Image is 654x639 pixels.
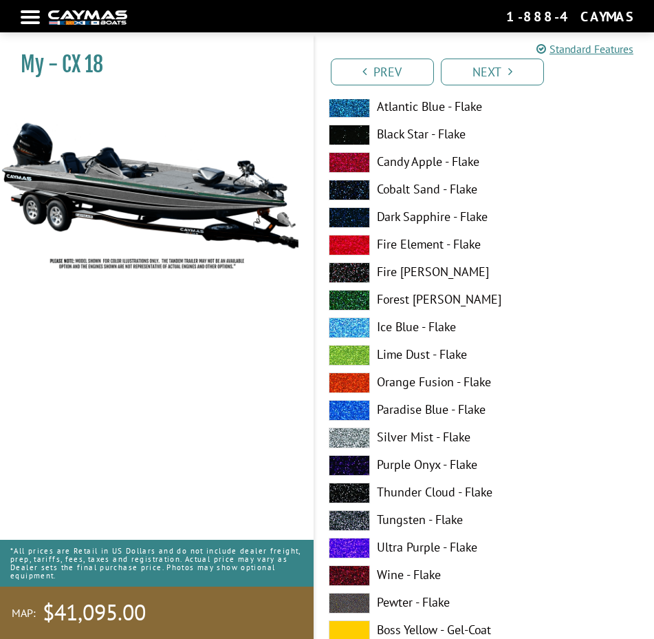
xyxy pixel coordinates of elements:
[329,565,641,586] label: Wine - Flake
[329,125,641,145] label: Black Star - Flake
[10,540,303,587] p: *All prices are Retail in US Dollars and do not include dealer freight, prep, tariffs, fees, taxe...
[43,598,146,627] span: $41,095.00
[329,235,641,255] label: Fire Element - Flake
[329,538,641,558] label: Ultra Purple - Flake
[329,455,641,476] label: Purple Onyx - Flake
[536,41,633,57] a: Standard Features
[329,97,641,118] label: Atlantic Blue - Flake
[329,152,641,173] label: Candy Apple - Flake
[441,59,544,85] a: Next
[329,317,641,338] label: Ice Blue - Flake
[331,59,434,85] a: Prev
[329,400,641,421] label: Paradise Blue - Flake
[48,10,127,25] img: white-logo-c9c8dbefe5ff5ceceb0f0178aa75bf4bb51f6bca0971e226c86eb53dfe498488.png
[329,483,641,503] label: Thunder Cloud - Flake
[506,8,633,25] div: 1-888-4CAYMAS
[329,207,641,228] label: Dark Sapphire - Flake
[329,510,641,531] label: Tungsten - Flake
[329,345,641,366] label: Lime Dust - Flake
[329,262,641,283] label: Fire [PERSON_NAME]
[329,290,641,311] label: Forest [PERSON_NAME]
[329,180,641,200] label: Cobalt Sand - Flake
[21,52,279,77] h1: My - CX 18
[329,373,641,393] label: Orange Fusion - Flake
[12,606,36,620] span: MAP:
[329,593,641,614] label: Pewter - Flake
[329,428,641,448] label: Silver Mist - Flake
